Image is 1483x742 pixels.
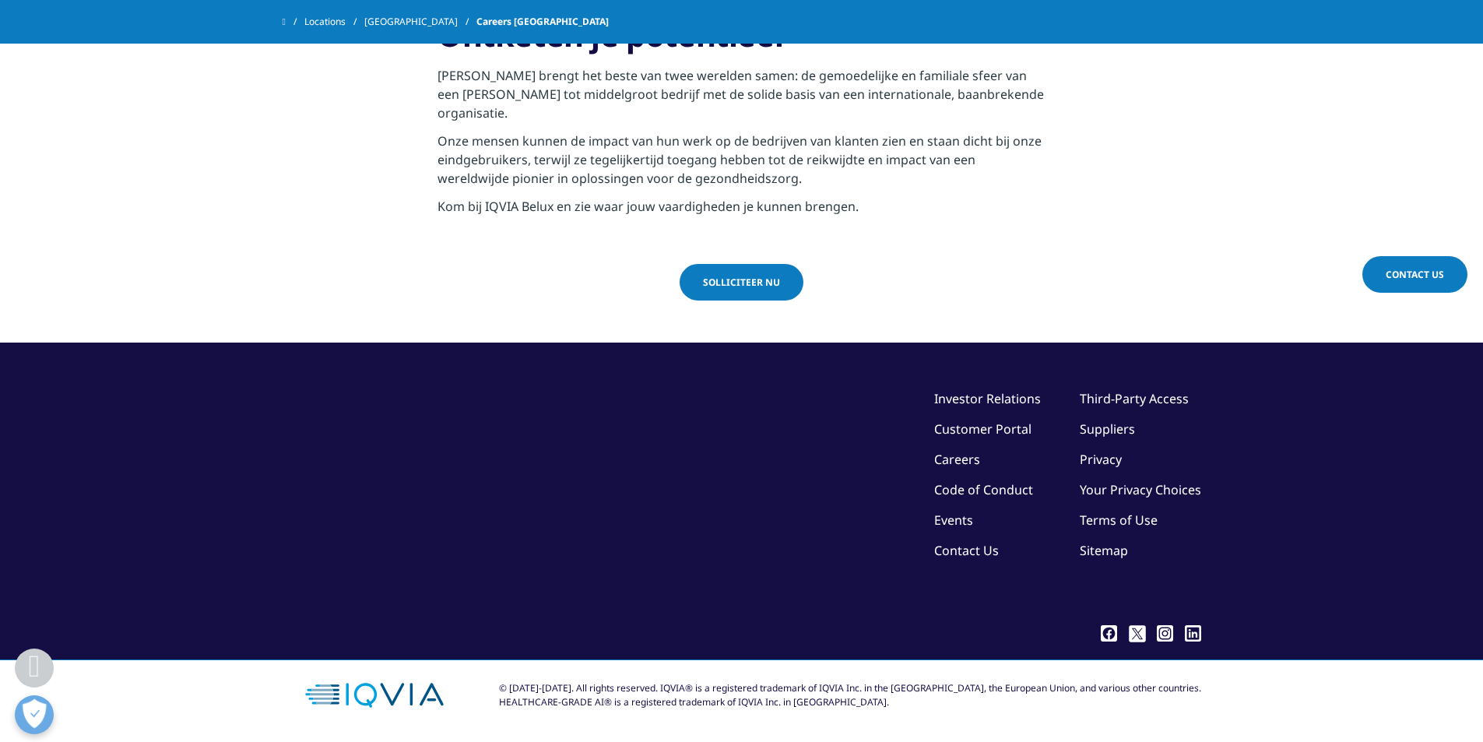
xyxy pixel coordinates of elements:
a: Investor Relations [934,390,1041,407]
span: Careers [GEOGRAPHIC_DATA] [476,8,609,36]
a: Terms of Use [1080,512,1158,529]
a: Solliciteer nu [680,264,803,301]
a: Privacy [1080,451,1122,468]
a: Code of Conduct [934,481,1033,498]
p: Onze mensen kunnen de impact van hun werk op de bedrijven van klanten zien en staan dicht bij onz... [438,132,1045,197]
a: Your Privacy Choices [1080,481,1201,498]
a: Careers [934,451,980,468]
a: Customer Portal [934,420,1031,438]
button: Open Preferences [15,695,54,734]
p: [PERSON_NAME] brengt het beste van twee werelden samen: de gemoedelijke en familiale sfeer van ee... [438,66,1045,132]
a: Events [934,512,973,529]
a: [GEOGRAPHIC_DATA] [364,8,476,36]
a: Locations [304,8,364,36]
a: Contact Us [1362,256,1467,293]
span: Solliciteer nu [703,276,780,289]
a: Contact Us [934,542,999,559]
div: © [DATE]-[DATE]. All rights reserved. IQVIA® is a registered trademark of IQVIA Inc. in the [GEOG... [499,681,1201,709]
span: Contact Us [1386,268,1444,281]
a: Third-Party Access [1080,390,1189,407]
a: Sitemap [1080,542,1128,559]
a: Suppliers [1080,420,1135,438]
p: Kom bij IQVIA Belux en zie waar jouw vaardigheden je kunnen brengen. [438,197,1045,225]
